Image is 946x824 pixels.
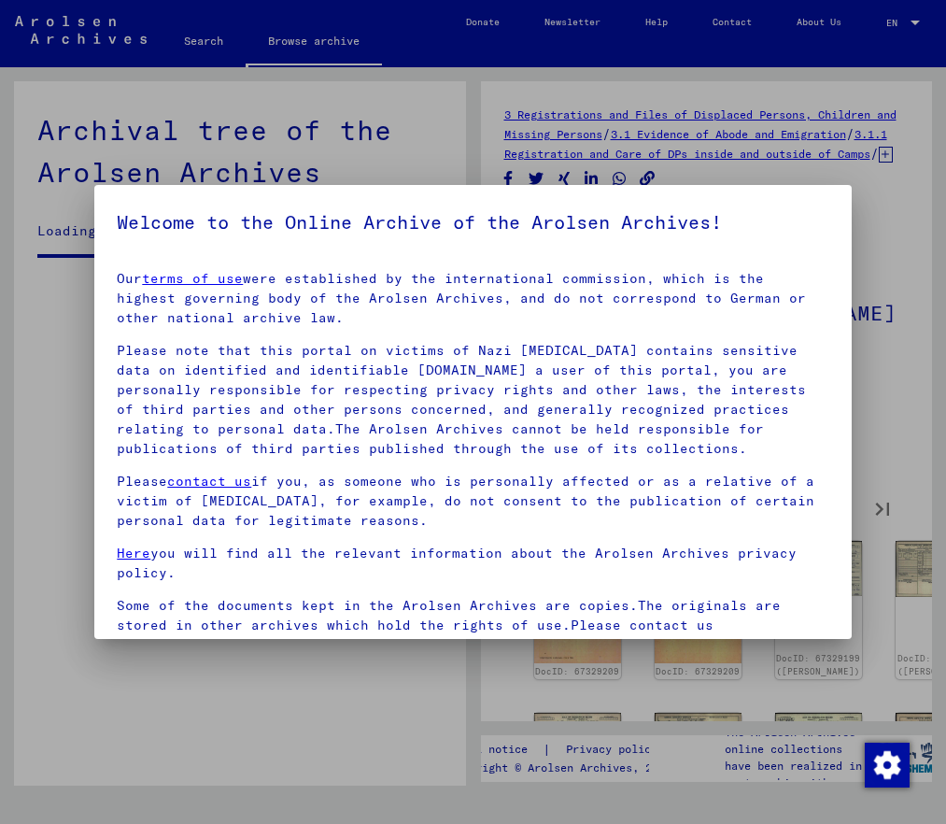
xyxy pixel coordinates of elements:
[117,545,150,561] a: Here
[117,341,828,459] p: Please note that this portal on victims of Nazi [MEDICAL_DATA] contains sensitive data on identif...
[117,269,828,328] p: Our were established by the international commission, which is the highest governing body of the ...
[117,544,828,583] p: you will find all the relevant information about the Arolsen Archives privacy policy.
[865,743,910,788] img: Change consent
[142,270,243,287] a: terms of use
[117,596,828,675] p: Some of the documents kept in the Arolsen Archives are copies.The originals are stored in other a...
[117,472,828,531] p: Please if you, as someone who is personally affected or as a relative of a victim of [MEDICAL_DAT...
[134,636,369,653] a: [EMAIL_ADDRESS][DOMAIN_NAME]
[117,207,828,237] h5: Welcome to the Online Archive of the Arolsen Archives!
[167,473,251,490] a: contact us
[864,742,909,787] div: Change consent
